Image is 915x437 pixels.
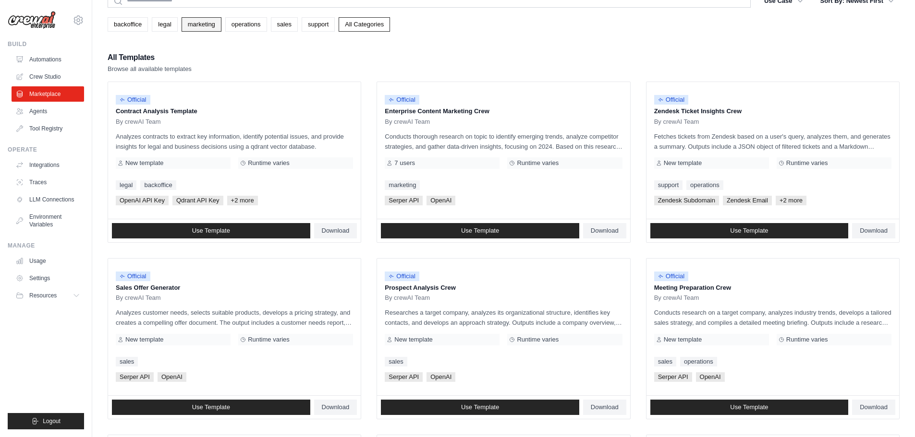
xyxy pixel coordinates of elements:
a: Use Template [112,400,310,415]
span: Zendesk Subdomain [654,196,719,205]
span: By crewAI Team [654,294,699,302]
a: backoffice [108,17,148,32]
span: Download [860,403,888,411]
a: Crew Studio [12,69,84,84]
a: legal [152,17,177,32]
span: New template [125,159,163,167]
a: sales [654,357,676,366]
a: operations [686,180,723,190]
span: Download [322,403,350,411]
span: Use Template [192,403,230,411]
a: Integrations [12,157,84,173]
span: Download [591,227,619,235]
button: Logout [8,413,84,429]
a: Use Template [650,400,849,415]
a: Automations [12,52,84,67]
p: Analyzes customer needs, selects suitable products, develops a pricing strategy, and creates a co... [116,307,353,328]
span: +2 more [227,196,258,205]
a: sales [385,357,407,366]
span: Official [385,95,419,105]
a: support [302,17,335,32]
p: Enterprise Content Marketing Crew [385,106,622,116]
span: New template [664,336,702,343]
p: Browse all available templates [108,64,192,74]
span: +2 more [776,196,806,205]
a: Environment Variables [12,209,84,232]
a: Use Template [650,223,849,238]
p: Conducts research on a target company, analyzes industry trends, develops a tailored sales strate... [654,307,891,328]
span: OpenAI [696,372,725,382]
a: Download [852,400,895,415]
a: operations [225,17,267,32]
p: Zendesk Ticket Insights Crew [654,106,891,116]
span: Download [860,227,888,235]
a: Usage [12,253,84,269]
span: By crewAI Team [654,118,699,126]
span: Use Template [730,227,768,235]
span: Zendesk Email [723,196,772,205]
a: operations [680,357,717,366]
span: Runtime varies [786,159,828,167]
span: Download [591,403,619,411]
span: Serper API [385,196,423,205]
span: OpenAI [427,196,455,205]
span: Official [116,95,150,105]
span: Download [322,227,350,235]
a: All Categories [339,17,390,32]
a: Use Template [381,400,579,415]
button: Resources [12,288,84,303]
span: Runtime varies [248,336,290,343]
a: Marketplace [12,86,84,102]
span: New template [394,336,432,343]
span: Use Template [461,403,499,411]
div: Build [8,40,84,48]
h2: All Templates [108,51,192,64]
p: Fetches tickets from Zendesk based on a user's query, analyzes them, and generates a summary. Out... [654,131,891,152]
p: Prospect Analysis Crew [385,283,622,293]
a: support [654,180,683,190]
p: Sales Offer Generator [116,283,353,293]
a: sales [271,17,298,32]
span: Serper API [116,372,154,382]
span: Serper API [385,372,423,382]
a: LLM Connections [12,192,84,207]
div: Operate [8,146,84,154]
span: By crewAI Team [116,118,161,126]
span: Use Template [192,227,230,235]
a: sales [116,357,138,366]
span: Official [654,95,689,105]
span: Official [654,272,689,281]
a: legal [116,180,136,190]
a: Download [852,223,895,238]
span: Runtime varies [517,159,559,167]
a: Tool Registry [12,121,84,136]
a: Use Template [112,223,310,238]
a: Download [583,223,626,238]
span: By crewAI Team [385,294,430,302]
span: Use Template [730,403,768,411]
span: 7 users [394,159,415,167]
span: OpenAI API Key [116,196,169,205]
span: Runtime varies [786,336,828,343]
a: marketing [385,180,420,190]
span: Qdrant API Key [172,196,223,205]
a: marketing [182,17,221,32]
a: backoffice [140,180,176,190]
a: Download [314,400,357,415]
a: Download [583,400,626,415]
a: Agents [12,104,84,119]
span: New template [125,336,163,343]
span: Logout [43,417,61,425]
p: Contract Analysis Template [116,106,353,116]
p: Conducts thorough research on topic to identify emerging trends, analyze competitor strategies, a... [385,131,622,152]
a: Download [314,223,357,238]
p: Researches a target company, analyzes its organizational structure, identifies key contacts, and ... [385,307,622,328]
span: OpenAI [158,372,186,382]
span: Use Template [461,227,499,235]
span: Resources [29,292,57,299]
span: By crewAI Team [116,294,161,302]
img: Logo [8,11,56,29]
p: Meeting Preparation Crew [654,283,891,293]
a: Traces [12,175,84,190]
a: Settings [12,271,84,286]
